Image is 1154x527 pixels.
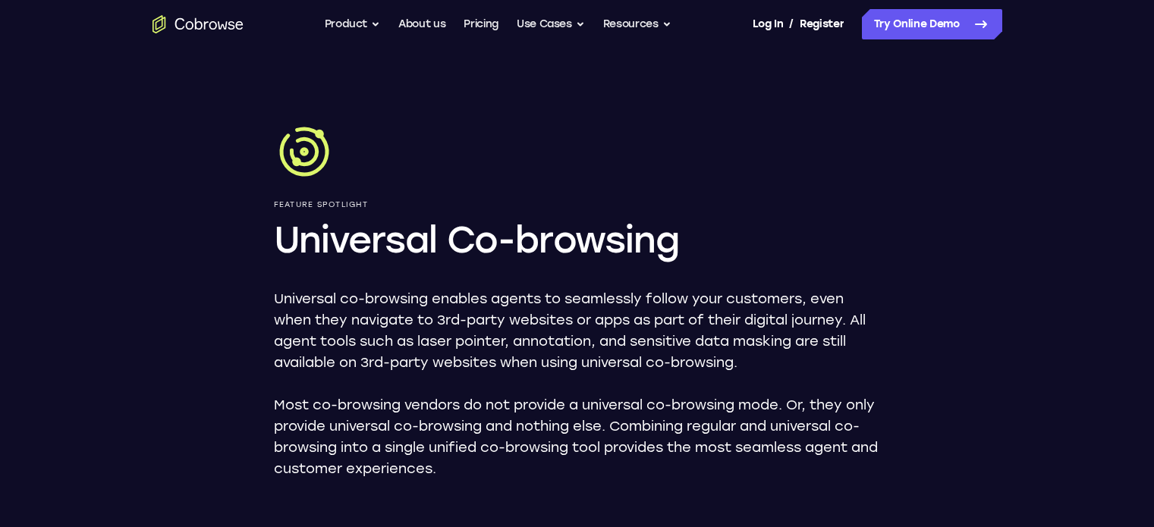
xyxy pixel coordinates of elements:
[753,9,783,39] a: Log In
[274,394,881,479] p: Most co-browsing vendors do not provide a universal co-browsing mode. Or, they only provide unive...
[153,15,244,33] a: Go to the home page
[274,288,881,373] p: Universal co-browsing enables agents to seamlessly follow your customers, even when they navigate...
[274,121,335,182] img: Universal Co-browsing
[789,15,794,33] span: /
[398,9,445,39] a: About us
[862,9,1002,39] a: Try Online Demo
[325,9,381,39] button: Product
[274,215,881,264] h1: Universal Co-browsing
[517,9,585,39] button: Use Cases
[603,9,671,39] button: Resources
[274,200,881,209] p: Feature Spotlight
[464,9,498,39] a: Pricing
[800,9,844,39] a: Register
